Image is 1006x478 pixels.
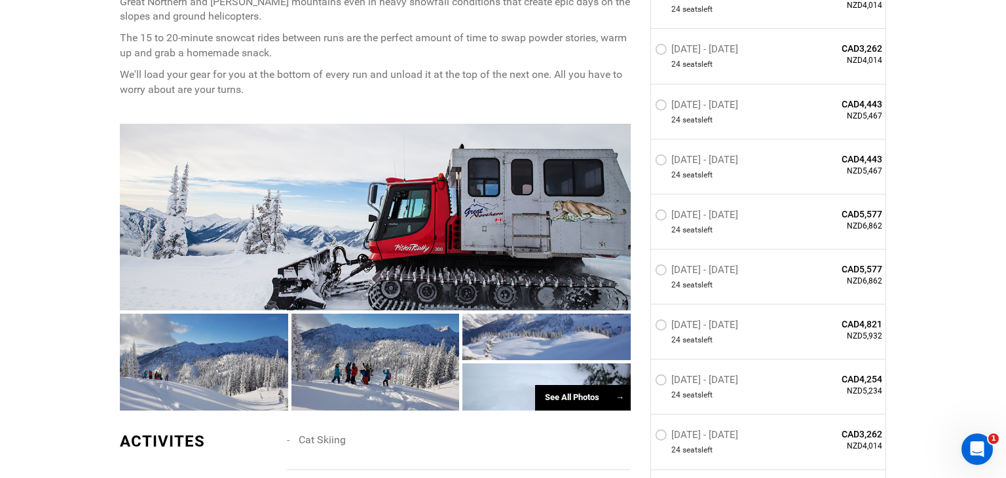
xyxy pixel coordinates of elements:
[787,263,882,276] span: CAD5,577
[682,445,713,456] span: seat left
[787,331,882,342] span: NZD5,932
[787,386,882,397] span: NZD5,234
[655,264,741,280] label: [DATE] - [DATE]
[671,335,680,346] span: 24
[698,170,701,181] span: s
[120,67,631,98] p: We'll load your gear for you at the bottom of every run and unload it at the top of the next one....
[682,280,713,291] span: seat left
[682,115,713,126] span: seat left
[698,335,701,346] span: s
[787,55,882,66] span: NZD4,014
[787,42,882,55] span: CAD3,262
[787,153,882,166] span: CAD4,443
[671,4,680,15] span: 24
[682,4,713,15] span: seat left
[671,225,680,236] span: 24
[682,170,713,181] span: seat left
[787,373,882,386] span: CAD4,254
[698,59,701,70] span: s
[671,59,680,70] span: 24
[961,433,993,465] iframe: Intercom live chat
[698,445,701,456] span: s
[682,335,713,346] span: seat left
[787,276,882,287] span: NZD6,862
[682,59,713,70] span: seat left
[655,319,741,335] label: [DATE] - [DATE]
[787,318,882,331] span: CAD4,821
[698,390,701,401] span: s
[120,31,631,61] p: The 15 to 20-minute snowcat rides between runs are the perfect amount of time to swap powder stor...
[787,221,882,232] span: NZD6,862
[671,280,680,291] span: 24
[682,390,713,401] span: seat left
[671,170,680,181] span: 24
[671,445,680,456] span: 24
[655,374,741,390] label: [DATE] - [DATE]
[787,111,882,122] span: NZD5,467
[988,433,999,444] span: 1
[787,98,882,111] span: CAD4,443
[698,225,701,236] span: s
[535,385,631,411] div: See All Photos
[655,429,741,445] label: [DATE] - [DATE]
[671,115,680,126] span: 24
[698,280,701,291] span: s
[787,208,882,221] span: CAD5,577
[787,166,882,177] span: NZD5,467
[655,209,741,225] label: [DATE] - [DATE]
[616,392,624,402] span: →
[671,390,680,401] span: 24
[787,441,882,452] span: NZD4,014
[682,225,713,236] span: seat left
[655,154,741,170] label: [DATE] - [DATE]
[698,115,701,126] span: s
[655,99,741,115] label: [DATE] - [DATE]
[787,428,882,441] span: CAD3,262
[655,43,741,59] label: [DATE] - [DATE]
[299,433,346,446] span: Cat Skiing
[120,430,277,452] div: ACTIVITES
[698,4,701,15] span: s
